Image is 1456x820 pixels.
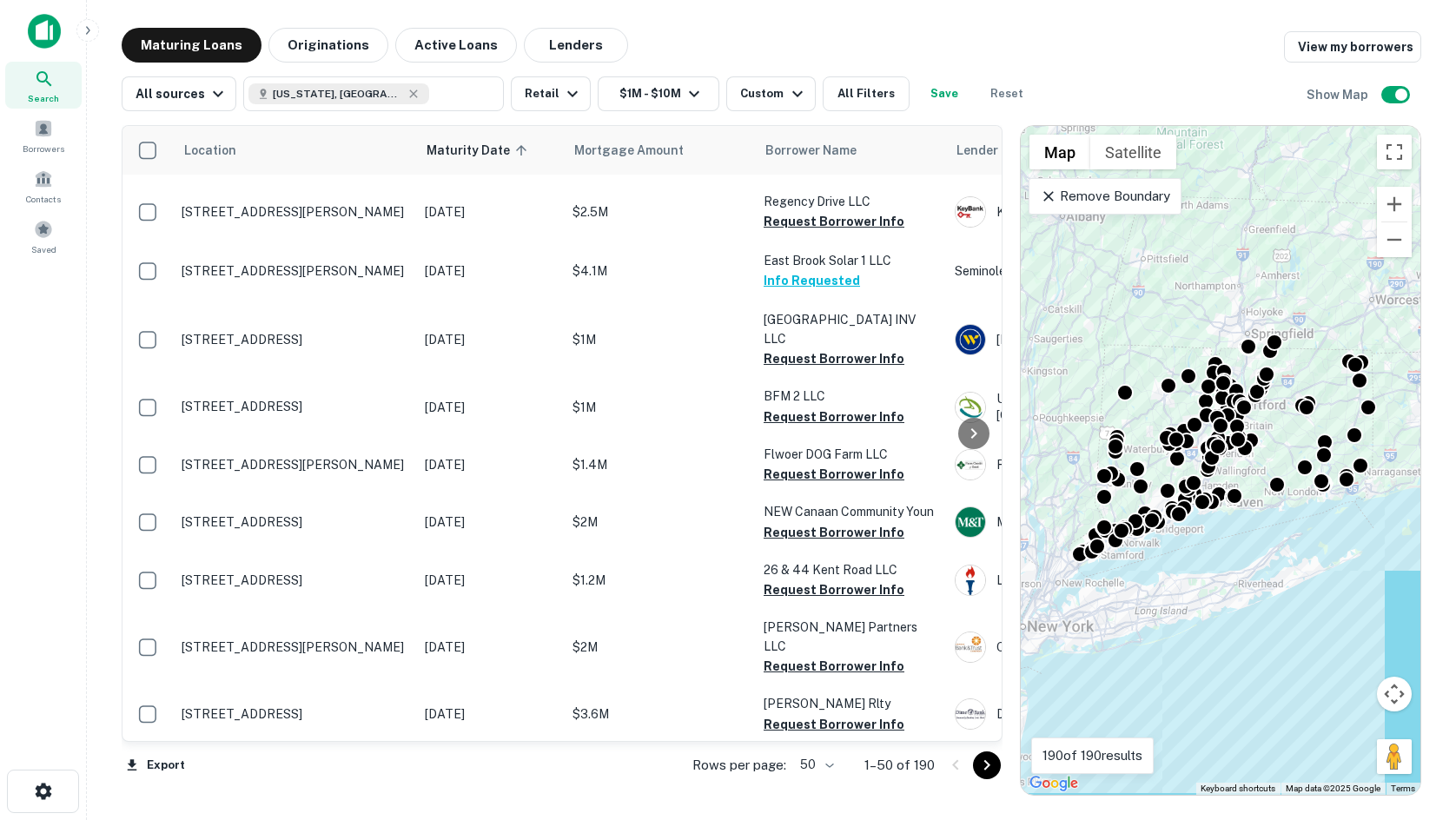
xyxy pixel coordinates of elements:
[5,213,82,260] a: Saved
[1201,783,1275,795] button: Keyboard shortcuts
[1021,126,1420,795] div: 0 0
[864,755,935,776] p: 1–50 of 190
[182,332,407,347] p: [STREET_ADDRESS]
[1042,745,1142,766] p: 190 of 190 results
[136,83,228,104] div: All sources
[1025,772,1082,795] a: Open this area in Google Maps (opens a new window)
[764,714,904,735] button: Request Borrower Info
[425,261,555,281] p: [DATE]
[764,656,904,677] button: Request Borrower Info
[425,512,555,532] p: [DATE]
[764,251,937,270] p: East Brook Solar 1 LLC
[764,407,904,427] button: Request Borrower Info
[955,632,1215,663] div: Orange Bank & Trust Company
[764,464,904,485] button: Request Borrower Info
[511,76,591,111] button: Retail
[765,140,857,161] span: Borrower Name
[764,522,904,543] button: Request Borrower Info
[173,126,416,175] th: Location
[917,76,972,111] button: Save your search to get updates of matches that match your search criteria.
[425,330,555,349] p: [DATE]
[1284,31,1421,63] a: View my borrowers
[28,14,61,49] img: capitalize-icon.png
[26,192,61,206] span: Contacts
[182,639,407,655] p: [STREET_ADDRESS][PERSON_NAME]
[692,755,786,776] p: Rows per page:
[764,694,937,713] p: [PERSON_NAME] Rlty
[740,83,807,104] div: Custom
[572,704,746,724] p: $3.6M
[574,140,706,161] span: Mortgage Amount
[182,706,407,722] p: [STREET_ADDRESS]
[182,263,407,279] p: [STREET_ADDRESS][PERSON_NAME]
[764,270,860,291] button: Info Requested
[823,76,910,111] button: All Filters
[182,204,407,220] p: [STREET_ADDRESS][PERSON_NAME]
[31,242,56,256] span: Saved
[182,572,407,588] p: [STREET_ADDRESS]
[764,618,937,656] p: [PERSON_NAME] Partners LLC
[273,86,403,102] span: [US_STATE], [GEOGRAPHIC_DATA]
[764,310,937,348] p: [GEOGRAPHIC_DATA] INV LLC
[5,62,82,109] a: Search
[268,28,388,63] button: Originations
[764,387,937,406] p: BFM 2 LLC
[122,76,236,111] button: All sources
[793,752,837,777] div: 50
[182,457,407,473] p: [STREET_ADDRESS][PERSON_NAME]
[1369,625,1456,709] iframe: Chat Widget
[764,211,904,232] button: Request Borrower Info
[1090,135,1176,169] button: Show satellite imagery
[955,565,1215,596] div: Liberty Bank - CT
[425,455,555,474] p: [DATE]
[1307,85,1371,104] h6: Show Map
[955,324,1215,355] div: [PERSON_NAME] Bank
[1377,739,1412,774] button: Drag Pegman onto the map to open Street View
[5,112,82,159] a: Borrowers
[395,28,517,63] button: Active Loans
[182,514,407,530] p: [STREET_ADDRESS]
[1040,186,1169,207] p: Remove Boundary
[572,398,746,417] p: $1M
[524,28,628,63] button: Lenders
[425,571,555,590] p: [DATE]
[973,751,1001,779] button: Go to next page
[572,261,746,281] p: $4.1M
[425,202,555,222] p: [DATE]
[564,126,755,175] th: Mortgage Amount
[416,126,564,175] th: Maturity Date
[979,76,1035,111] button: Reset
[1286,784,1380,793] span: Map data ©2025 Google
[955,261,1215,281] p: Seminole Fincl Svcs
[1029,135,1090,169] button: Show street map
[764,560,937,579] p: 26 & 44 Kent Road LLC
[598,76,719,111] button: $1M - $10M
[572,638,746,657] p: $2M
[764,192,937,211] p: Regency Drive LLC
[764,502,937,521] p: NEW Canaan Community Youn
[1391,784,1415,793] a: Terms (opens in new tab)
[572,455,746,474] p: $1.4M
[425,638,555,657] p: [DATE]
[28,91,59,105] span: Search
[5,162,82,209] a: Contacts
[755,126,946,175] th: Borrower Name
[764,348,904,369] button: Request Borrower Info
[572,512,746,532] p: $2M
[946,126,1224,175] th: Lender
[1377,135,1412,169] button: Toggle fullscreen view
[425,398,555,417] p: [DATE]
[955,196,1215,228] div: Keybank6 National Association
[955,506,1215,538] div: M&T Bank
[427,140,533,161] span: Maturity Date
[726,76,815,111] button: Custom
[572,202,746,222] p: $2.5M
[955,449,1215,480] div: Farm Credit Of [PERSON_NAME], ACA
[955,391,1215,422] div: Union Savings Bank - [GEOGRAPHIC_DATA]
[955,698,1215,730] div: Dime Bank
[183,140,236,161] span: Location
